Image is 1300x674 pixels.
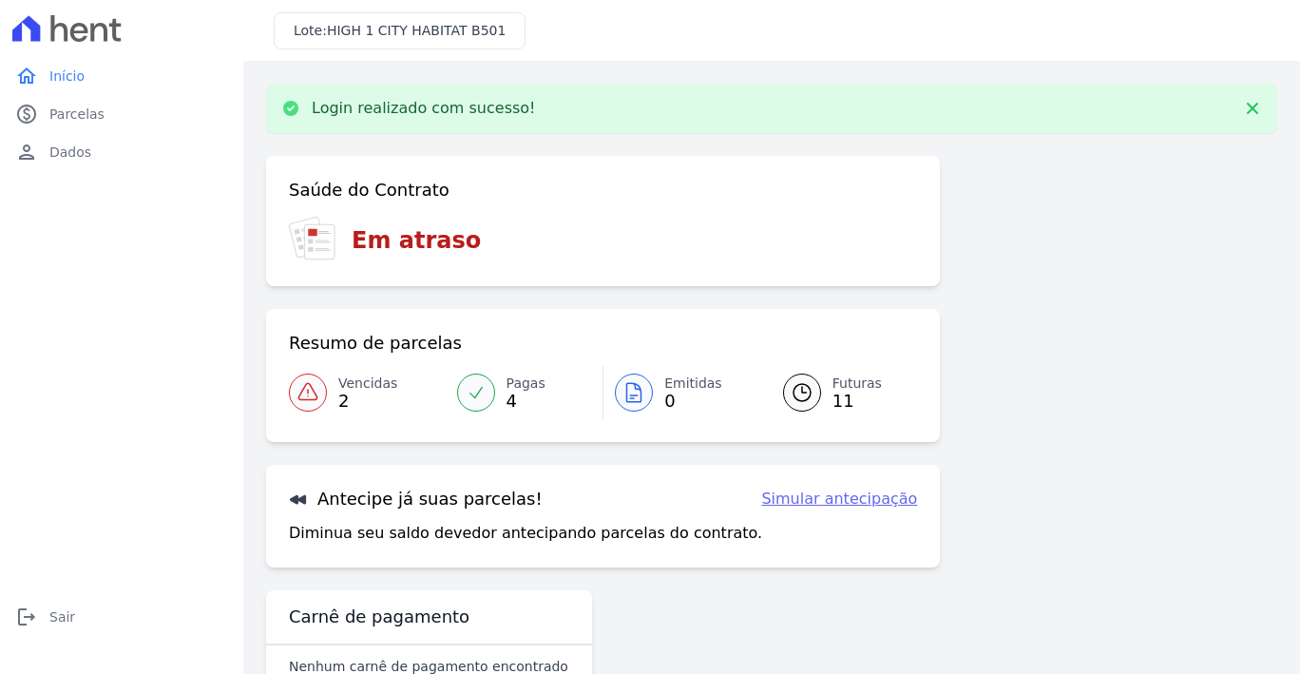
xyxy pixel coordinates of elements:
[446,366,603,419] a: Pagas 4
[289,488,543,510] h3: Antecipe já suas parcelas!
[327,23,506,38] span: HIGH 1 CITY HABITAT B501
[664,374,722,394] span: Emitidas
[8,95,236,133] a: paidParcelas
[832,394,882,409] span: 11
[8,133,236,171] a: personDados
[289,332,462,355] h3: Resumo de parcelas
[49,67,85,86] span: Início
[507,374,545,394] span: Pagas
[312,99,536,118] p: Login realizado com sucesso!
[8,598,236,636] a: logoutSair
[664,394,722,409] span: 0
[760,366,918,419] a: Futuras 11
[49,143,91,162] span: Dados
[338,374,397,394] span: Vencidas
[8,57,236,95] a: homeInício
[15,103,38,125] i: paid
[49,105,105,124] span: Parcelas
[49,607,75,626] span: Sair
[832,374,882,394] span: Futuras
[352,223,481,258] h3: Em atraso
[289,606,469,628] h3: Carnê de pagamento
[15,141,38,164] i: person
[338,394,397,409] span: 2
[15,606,38,628] i: logout
[761,488,917,510] a: Simular antecipação
[15,65,38,87] i: home
[294,21,506,41] h3: Lote:
[603,366,760,419] a: Emitidas 0
[289,366,446,419] a: Vencidas 2
[289,522,762,545] p: Diminua seu saldo devedor antecipando parcelas do contrato.
[289,179,449,202] h3: Saúde do Contrato
[507,394,545,409] span: 4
